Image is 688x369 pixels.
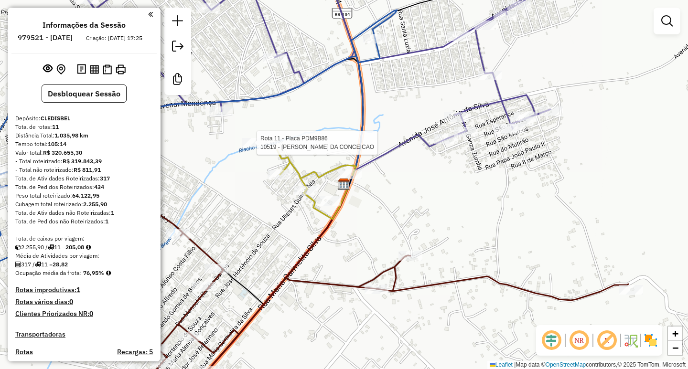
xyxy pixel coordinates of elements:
[101,63,114,76] button: Visualizar Romaneio
[15,114,153,123] div: Depósito:
[117,348,153,356] h4: Recargas: 5
[15,262,21,267] i: Total de Atividades
[82,34,146,42] div: Criação: [DATE] 17:25
[65,243,84,251] strong: 205,08
[15,209,153,217] div: Total de Atividades não Roteirizadas:
[54,132,88,139] strong: 1.035,98 km
[168,37,187,58] a: Exportar sessão
[657,11,677,31] a: Exibir filtros
[15,131,153,140] div: Distância Total:
[15,148,153,157] div: Valor total:
[43,21,126,30] h4: Informações da Sessão
[168,11,187,33] a: Nova sessão e pesquisa
[111,209,114,216] strong: 1
[35,262,41,267] i: Total de rotas
[15,140,153,148] div: Tempo total:
[15,252,153,260] div: Média de Atividades por viagem:
[490,361,513,368] a: Leaflet
[76,285,80,294] strong: 1
[168,70,187,91] a: Criar modelo
[74,166,101,173] strong: R$ 811,91
[15,123,153,131] div: Total de rotas:
[15,157,153,166] div: - Total roteirizado:
[88,63,101,75] button: Visualizar relatório de Roteirização
[43,149,82,156] strong: R$ 320.655,30
[15,200,153,209] div: Cubagem total roteirizado:
[15,260,153,269] div: 317 / 11 =
[54,62,67,77] button: Centralizar mapa no depósito ou ponto de apoio
[48,140,66,148] strong: 105:14
[75,62,88,77] button: Logs desbloquear sessão
[15,244,21,250] i: Cubagem total roteirizado
[514,361,516,368] span: |
[53,261,68,268] strong: 28,82
[540,329,563,352] span: Ocultar deslocamento
[72,192,99,199] strong: 64.122,95
[338,178,350,190] img: CLEDISBEL
[15,286,153,294] h4: Rotas improdutivas:
[83,200,107,208] strong: 2.255,90
[15,191,153,200] div: Peso total roteirizado:
[41,115,70,122] strong: CLEDISBEL
[114,63,128,76] button: Imprimir Rotas
[105,218,108,225] strong: 1
[89,309,93,318] strong: 0
[52,123,59,130] strong: 11
[41,62,54,77] button: Exibir sessão original
[643,333,658,348] img: Exibir/Ocultar setores
[83,269,104,276] strong: 76,95%
[546,361,586,368] a: OpenStreetMap
[15,174,153,183] div: Total de Atividades Roteirizadas:
[94,183,104,190] strong: 434
[18,33,73,42] h6: 979521 - [DATE]
[15,330,153,338] h4: Transportadoras
[15,298,153,306] h4: Rotas vários dias:
[48,244,54,250] i: Total de rotas
[106,270,111,276] em: Média calculada utilizando a maior ocupação (%Peso ou %Cubagem) de cada rota da sessão. Rotas cro...
[668,327,682,341] a: Zoom in
[15,243,153,252] div: 2.255,90 / 11 =
[100,175,110,182] strong: 317
[63,158,102,165] strong: R$ 319.843,39
[672,327,678,339] span: +
[672,342,678,354] span: −
[15,234,153,243] div: Total de caixas por viagem:
[15,183,153,191] div: Total de Pedidos Roteirizados:
[148,9,153,20] a: Clique aqui para minimizar o painel
[568,329,591,352] span: Ocultar NR
[595,329,618,352] span: Exibir rótulo
[15,310,153,318] h4: Clientes Priorizados NR:
[668,341,682,355] a: Zoom out
[69,297,73,306] strong: 0
[42,84,127,103] button: Desbloquear Sessão
[15,269,81,276] span: Ocupação média da frota:
[623,333,638,348] img: Fluxo de ruas
[86,244,91,250] i: Meta Caixas/viagem: 1,00 Diferença: 204,08
[15,348,33,356] a: Rotas
[15,217,153,226] div: Total de Pedidos não Roteirizados:
[487,361,688,369] div: Map data © contributors,© 2025 TomTom, Microsoft
[15,166,153,174] div: - Total não roteirizado:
